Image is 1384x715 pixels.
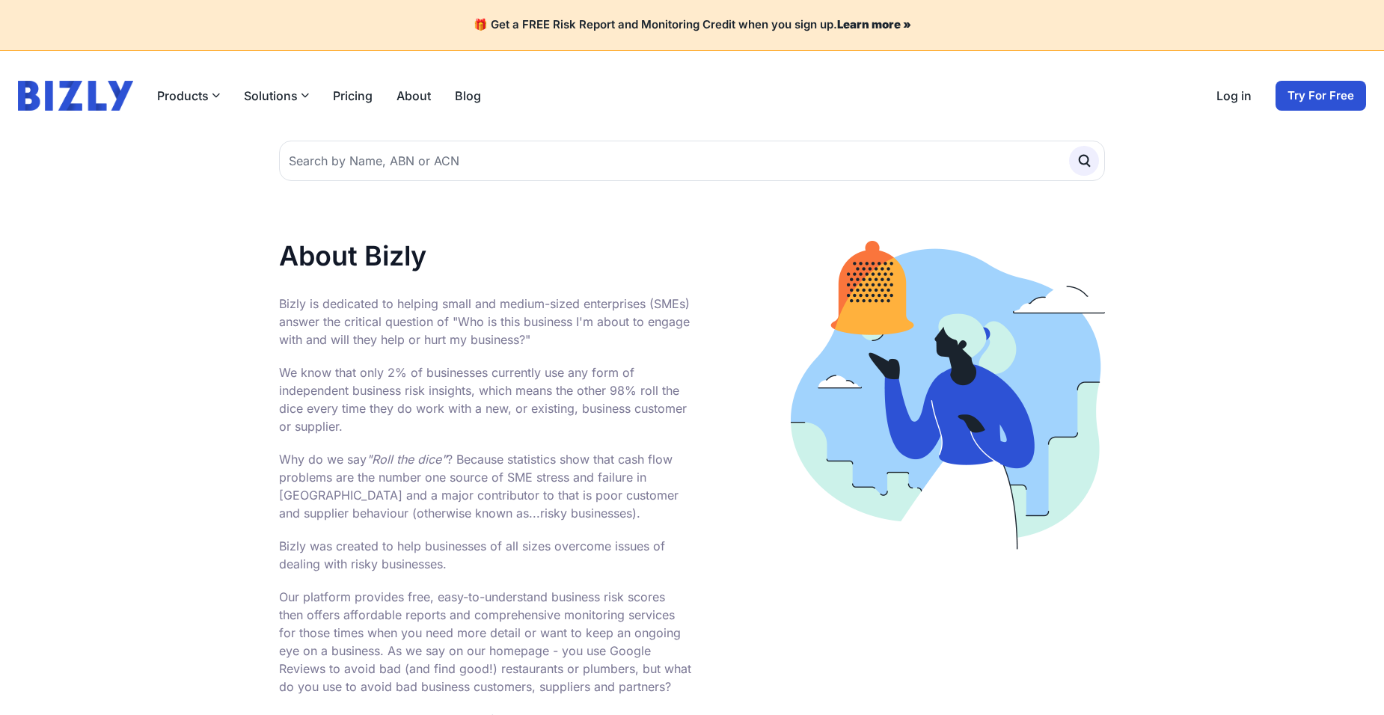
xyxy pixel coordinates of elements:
[18,18,1366,32] h4: 🎁 Get a FREE Risk Report and Monitoring Credit when you sign up.
[279,141,1105,181] input: Search by Name, ABN or ACN
[396,87,431,105] a: About
[279,537,692,573] p: Bizly was created to help businesses of all sizes overcome issues of dealing with risky businesses.
[279,241,692,271] h1: About Bizly
[157,87,220,105] button: Products
[279,295,692,349] p: Bizly is dedicated to helping small and medium-sized enterprises (SMEs) answer the critical quest...
[244,87,309,105] button: Solutions
[455,87,481,105] a: Blog
[333,87,373,105] a: Pricing
[279,450,692,522] p: Why do we say ? Because statistics show that cash flow problems are the number one source of SME ...
[837,17,911,31] a: Learn more »
[1216,87,1252,105] a: Log in
[367,452,447,467] i: "Roll the dice"
[279,363,692,435] p: We know that only 2% of businesses currently use any form of independent business risk insights, ...
[1276,81,1366,111] a: Try For Free
[279,588,692,696] p: Our platform provides free, easy-to-understand business risk scores then offers affordable report...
